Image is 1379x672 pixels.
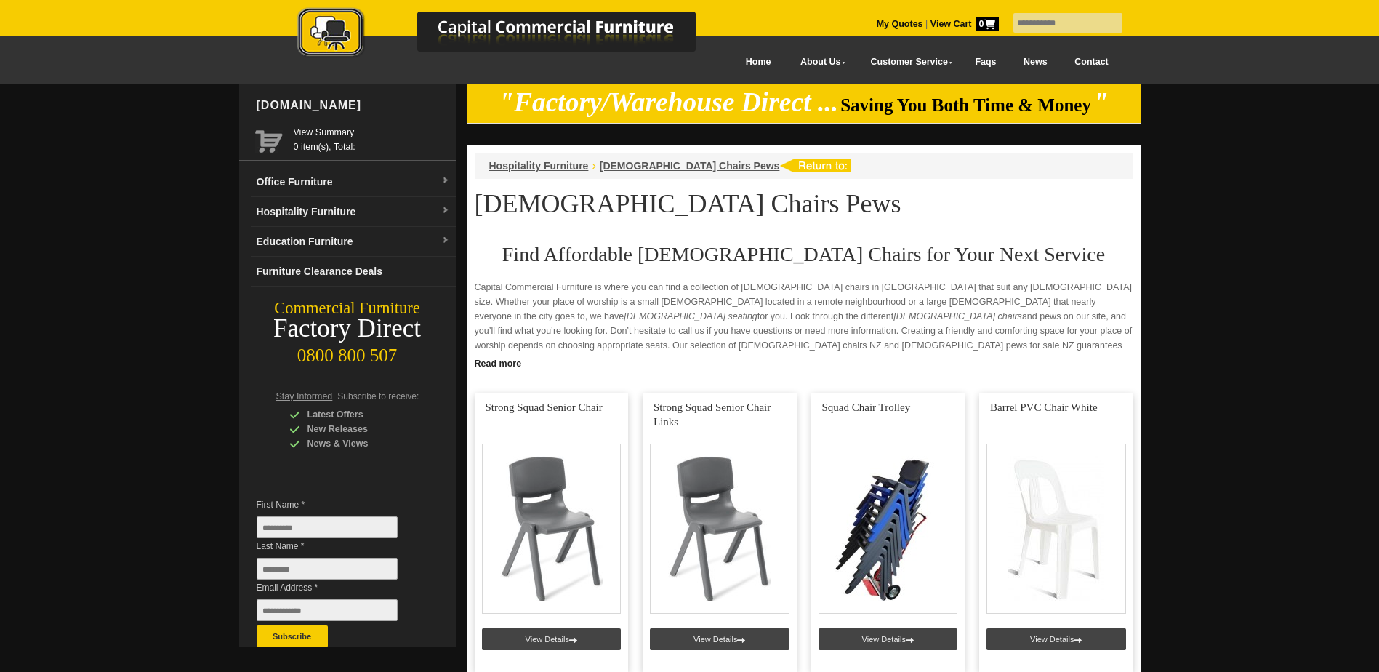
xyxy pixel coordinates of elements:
div: News & Views [289,436,427,451]
img: return to [779,159,851,172]
a: Furniture Clearance Deals [251,257,456,287]
img: dropdown [441,236,450,245]
a: [DEMOGRAPHIC_DATA] Chairs Pews [600,160,780,172]
a: Education Furnituredropdown [251,227,456,257]
input: Email Address * [257,599,398,621]
em: [DEMOGRAPHIC_DATA] seating [624,311,757,321]
h2: Find Affordable [DEMOGRAPHIC_DATA] Chairs for Your Next Service [475,244,1133,265]
span: 0 item(s), Total: [294,125,450,152]
a: Capital Commercial Furniture Logo [257,7,766,65]
a: Customer Service [854,46,961,79]
span: 0 [976,17,999,31]
div: [DOMAIN_NAME] [251,84,456,127]
img: dropdown [441,177,450,185]
a: News [1010,46,1061,79]
span: Stay Informed [276,391,333,401]
li: › [592,159,595,173]
a: Office Furnituredropdown [251,167,456,197]
img: Capital Commercial Furniture Logo [257,7,766,60]
span: First Name * [257,497,419,512]
a: My Quotes [877,19,923,29]
span: Last Name * [257,539,419,553]
a: About Us [784,46,854,79]
a: View Summary [294,125,450,140]
span: Saving You Both Time & Money [840,95,1091,115]
div: 0800 800 507 [239,338,456,366]
span: Subscribe to receive: [337,391,419,401]
h1: [DEMOGRAPHIC_DATA] Chairs Pews [475,190,1133,217]
a: Hospitality Furniture [489,160,589,172]
div: Latest Offers [289,407,427,422]
img: dropdown [441,207,450,215]
input: Last Name * [257,558,398,580]
button: Subscribe [257,625,328,647]
span: Email Address * [257,580,419,595]
p: Capital Commercial Furniture is where you can find a collection of [DEMOGRAPHIC_DATA] chairs in [... [475,280,1133,367]
div: Commercial Furniture [239,298,456,319]
em: [DEMOGRAPHIC_DATA] chairs [893,311,1022,321]
em: "Factory/Warehouse Direct ... [499,87,838,117]
div: Factory Direct [239,319,456,339]
a: Contact [1061,46,1122,79]
strong: View Cart [930,19,999,29]
a: Click to read more [467,353,1141,371]
em: " [1093,87,1109,117]
input: First Name * [257,516,398,538]
a: Faqs [962,46,1010,79]
a: Hospitality Furnituredropdown [251,197,456,227]
a: View Cart0 [928,19,998,29]
div: New Releases [289,422,427,436]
